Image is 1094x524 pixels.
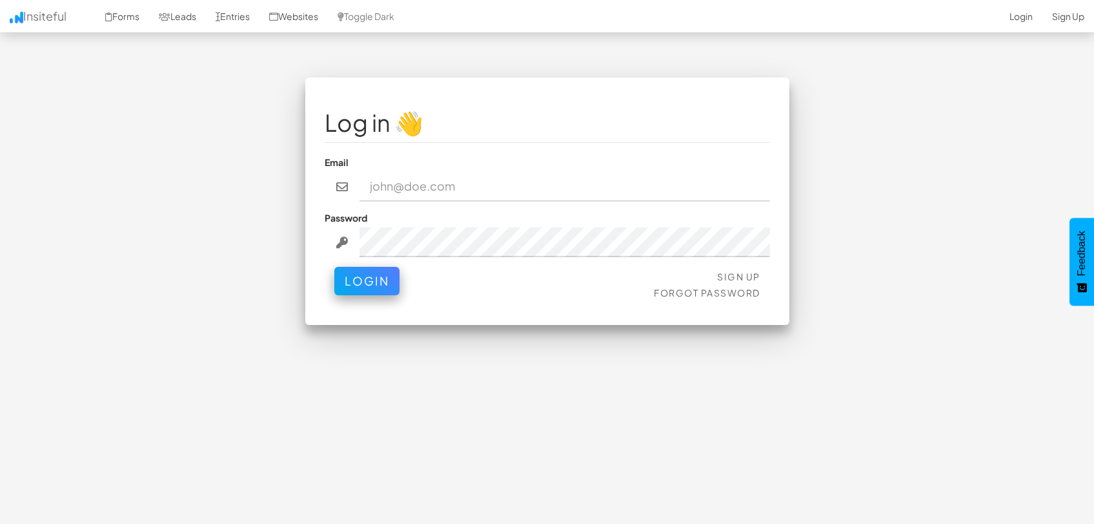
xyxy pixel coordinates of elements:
img: icon.png [10,12,23,23]
input: john@doe.com [360,172,770,202]
label: Password [325,211,367,224]
h1: Log in 👋 [325,110,770,136]
span: Feedback [1076,231,1088,276]
button: Feedback - Show survey [1069,218,1094,306]
a: Forgot Password [654,287,760,299]
a: Sign Up [717,271,760,282]
label: Email [325,156,349,169]
button: Login [334,267,400,295]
